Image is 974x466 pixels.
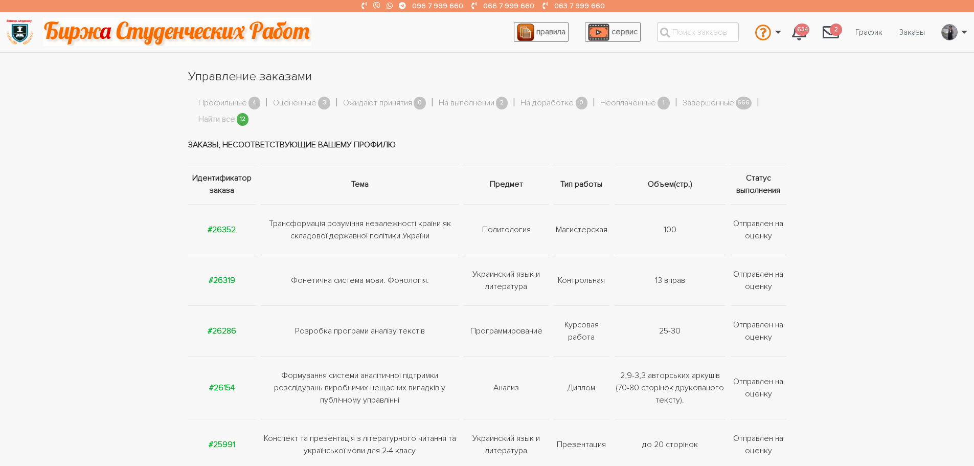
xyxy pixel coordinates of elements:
[576,97,588,109] span: 0
[188,164,259,205] th: Идентификатор заказа
[600,97,656,110] a: Неоплаченные
[728,306,786,357] td: Отправлен на оценку
[728,205,786,255] td: Отправлен на оценку
[611,27,638,37] span: сервис
[657,22,739,42] input: Поиск заказов
[188,126,786,164] td: Заказы, несоответствующие вашему профилю
[198,97,247,110] a: Профильные
[536,27,565,37] span: правила
[461,357,551,419] td: Анализ
[554,2,605,10] a: 063 7 999 660
[248,97,261,109] span: 4
[273,97,316,110] a: Оцененные
[517,24,534,41] img: agreement_icon-feca34a61ba7f3d1581b08bc946b2ec1ccb426f67415f344566775c155b7f62c.png
[237,113,249,126] span: 12
[942,24,957,40] img: 20171208_160937.jpg
[414,97,426,109] span: 0
[728,255,786,306] td: Отправлен на оценку
[728,164,786,205] th: Статус выполнения
[6,18,34,46] img: logo-135dea9cf721667cc4ddb0c1795e3ba8b7f362e3d0c04e2cc90b931989920324.png
[208,326,236,336] a: #26286
[736,97,752,109] span: 666
[551,164,611,205] th: Тип работы
[585,22,641,42] a: сервис
[439,97,494,110] a: На выполнении
[795,24,809,36] span: 634
[208,225,236,235] a: #26352
[343,97,412,110] a: Ожидают принятия
[551,357,611,419] td: Диплом
[814,18,847,46] a: 2
[612,164,728,205] th: Объем(стр.)
[891,23,933,42] a: Заказы
[258,306,461,357] td: Розробка програми аналізу текстів
[461,205,551,255] td: Политология
[551,255,611,306] td: Контрольная
[496,97,508,109] span: 2
[551,306,611,357] td: Курсовая работа
[258,357,461,419] td: Формування системи аналітичної підтримки розслідувань виробничих нещасних випадків у публічному у...
[551,205,611,255] td: Магистерская
[461,164,551,205] th: Предмет
[318,97,330,109] span: 3
[830,24,842,36] span: 2
[43,18,311,46] img: motto-2ce64da2796df845c65ce8f9480b9c9d679903764b3ca6da4b6de107518df0fe.gif
[784,18,814,46] a: 634
[461,306,551,357] td: Программирование
[514,22,569,42] a: правила
[612,306,728,357] td: 25-30
[258,164,461,205] th: Тема
[258,205,461,255] td: Трансформація розуміння незалежності країни як складової державної політики України
[683,97,734,110] a: Завершенные
[612,205,728,255] td: 100
[209,439,235,450] a: #25991
[847,23,891,42] a: График
[612,255,728,306] td: 13 вправ
[209,383,235,393] a: #26154
[188,68,786,85] h1: Управление заказами
[209,275,235,285] a: #26319
[728,357,786,419] td: Отправлен на оценку
[588,24,609,41] img: play_icon-49f7f135c9dc9a03216cfdbccbe1e3994649169d890fb554cedf0eac35a01ba8.png
[612,357,728,419] td: 2,9-3,3 авторських аркушів (70-80 сторінок друкованого тексту).
[198,113,235,126] a: Найти все
[658,97,670,109] span: 1
[483,2,534,10] a: 066 7 999 660
[412,2,463,10] a: 096 7 999 660
[461,255,551,306] td: Украинский язык и литература
[520,97,574,110] a: На доработке
[258,255,461,306] td: Фонетична система мови. Фонологія.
